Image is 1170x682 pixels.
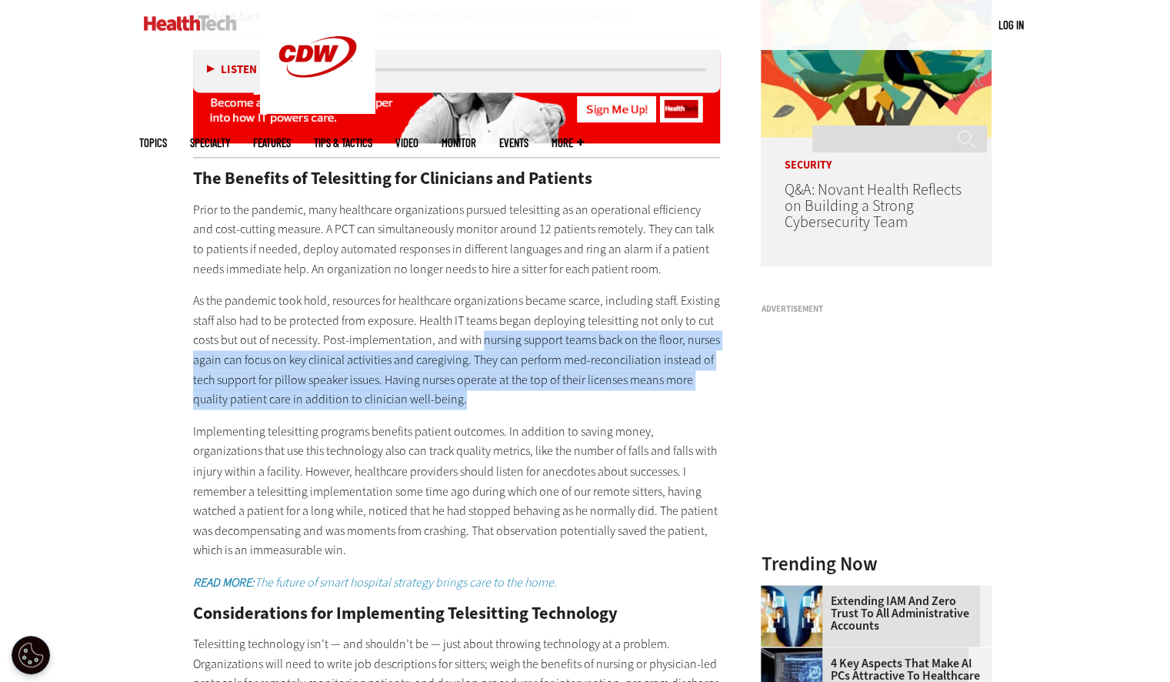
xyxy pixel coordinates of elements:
[193,422,721,560] p: Implementing telesitting programs benefits patient outcomes. In addition to saving money, organiz...
[193,170,721,187] h2: The Benefits of Telesitting for Clinicians and Patients
[193,200,721,279] p: Prior to the pandemic, many healthcare organizations pursued telesitting as an operational effici...
[761,647,830,660] a: Desktop monitor with brain AI concept
[998,17,1024,33] div: User menu
[12,636,50,674] button: Open Preferences
[761,305,992,313] h3: Advertisement
[193,573,557,590] em: The future of smart hospital strategy brings care to the home.
[144,15,237,31] img: Home
[442,137,476,149] a: MonITor
[761,585,822,647] img: abstract image of woman with pixelated face
[761,137,992,171] p: Security
[260,102,375,118] a: CDW
[193,573,255,590] strong: READ MORE:
[784,179,961,232] a: Q&A: Novant Health Reflects on Building a Strong Cybersecurity Team
[395,137,418,149] a: Video
[552,137,584,149] span: More
[998,18,1024,32] a: Log in
[12,636,50,674] div: Cookie Settings
[253,137,291,149] a: Features
[761,320,992,513] iframe: advertisement
[193,291,721,410] p: As the pandemic took hold, resources for healthcare organizations became scarce, including staff....
[499,137,528,149] a: Events
[139,137,167,149] span: Topics
[761,553,992,573] h3: Trending Now
[193,604,721,621] h2: Considerations for Implementing Telesitting Technology
[314,137,372,149] a: Tips & Tactics
[761,585,830,597] a: abstract image of woman with pixelated face
[190,137,230,149] span: Specialty
[761,594,982,631] a: Extending IAM and Zero Trust to All Administrative Accounts
[193,573,557,590] a: READ MORE:The future of smart hospital strategy brings care to the home.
